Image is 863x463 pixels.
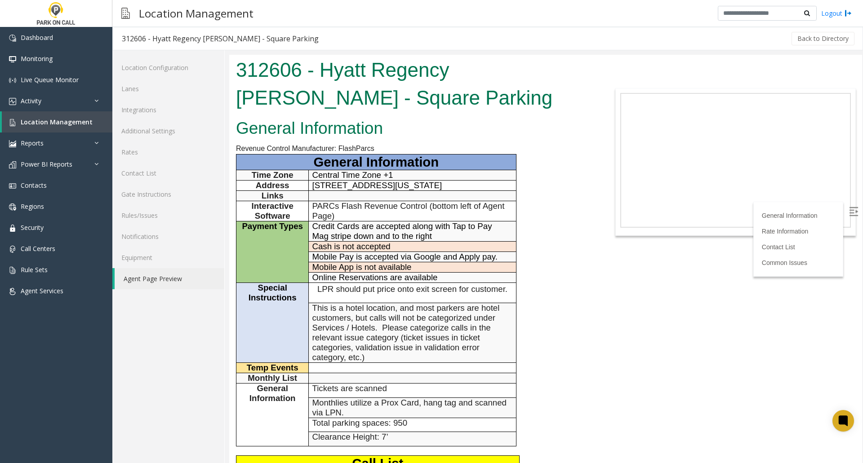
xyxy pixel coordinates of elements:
[9,35,16,42] img: 'icon'
[83,343,277,362] span: Monthlies utilize a Prox Card, hang tag and scanned via LPN.
[9,119,16,126] img: 'icon'
[845,9,852,18] img: logout
[83,377,159,387] span: Clearance Height: 7’
[9,288,16,295] img: 'icon'
[112,247,224,268] a: Equipment
[83,329,158,338] span: Tickets are scanned
[9,225,16,232] img: 'icon'
[83,176,203,186] span: Mag stripe down and to the right
[121,2,130,24] img: pageIcon
[9,140,16,147] img: 'icon'
[533,189,566,196] a: Contact List
[27,126,60,135] span: Address
[533,204,578,212] a: Common Issues
[19,228,67,247] span: Special Instructions
[88,229,278,239] span: LPR should put price onto exit screen for customer.
[533,157,588,164] a: General Information
[9,98,16,105] img: 'icon'
[122,33,319,44] div: 312606 - Hyatt Regency [PERSON_NAME] - Square Parking
[134,2,258,24] h3: Location Management
[115,268,224,289] a: Agent Page Preview
[792,32,854,45] button: Back to Directory
[7,62,362,85] h2: General Information
[533,173,579,180] a: Rate Information
[32,136,54,146] span: Links
[9,182,16,190] img: 'icon'
[112,184,224,205] a: Gate Instructions
[21,265,48,274] span: Rule Sets
[21,139,44,147] span: Reports
[9,267,16,274] img: 'icon'
[22,115,64,125] span: Time Zone
[9,77,16,84] img: 'icon'
[21,202,44,211] span: Regions
[112,163,224,184] a: Contact List
[7,1,362,57] h1: 312606 - Hyatt Regency [PERSON_NAME] - Square Parking
[21,33,53,42] span: Dashboard
[123,401,174,416] span: Call List
[21,75,79,84] span: Live Queue Monitor
[9,203,16,211] img: 'icon'
[2,111,112,132] a: Location Management
[112,78,224,99] a: Lanes
[9,56,16,63] img: 'icon'
[22,146,64,166] span: Interactive Software
[112,141,224,163] a: Rates
[84,100,209,115] span: General Information
[21,160,72,168] span: Power BI Reports
[112,226,224,247] a: Notifications
[21,244,55,253] span: Call Centers
[18,318,68,328] span: Monthly List
[112,120,224,141] a: Additional Settings
[18,308,69,317] span: Temp Events
[83,248,271,307] span: This is a hotel location, and most parkers are hotel customers, but calls will not be categorized...
[21,118,93,126] span: Location Management
[83,126,213,135] span: [STREET_ADDRESS][US_STATE]
[13,167,74,176] span: Payment Types
[20,329,67,348] span: General Information
[21,287,63,295] span: Agent Services
[9,246,16,253] img: 'icon'
[83,167,263,176] span: Credit Cards are accepted along with Tap to Pay
[83,146,276,166] span: PARCs Flash Revenue Control (bottom left of Agent Page)
[21,181,47,190] span: Contacts
[83,187,161,196] span: Cash is not accepted
[21,223,44,232] span: Security
[9,161,16,168] img: 'icon'
[83,363,178,373] span: Total parking spaces: 950
[21,97,41,105] span: Activity
[821,9,852,18] a: Logout
[83,197,268,207] span: Mobile Pay is accepted via Google and Apply pay.
[620,152,629,161] img: Open/Close Sidebar Menu
[112,99,224,120] a: Integrations
[83,218,209,227] span: Online Reservations are available
[7,90,145,97] span: Revenue Control Manufacturer: FlashParcs
[112,205,224,226] a: Rules/Issues
[112,57,224,78] a: Location Configuration
[21,54,53,63] span: Monitoring
[83,207,182,217] span: Mobile App is not available
[83,115,164,125] span: Central Time Zone +1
